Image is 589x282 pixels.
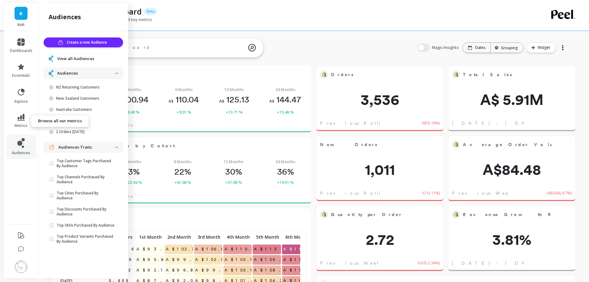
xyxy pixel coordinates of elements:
span: A$ [169,99,173,103]
p: 36% [277,166,294,177]
p: Dates [475,45,485,50]
span: 3 Months [123,86,141,93]
p: NZ Returning Customers [56,85,115,90]
span: 2.72 [316,232,443,247]
p: 3 Orders [DATE] [56,118,115,123]
span: +15.46 % [277,109,294,115]
p: Top Cities Purchased By Audience [57,191,115,201]
div: Grouping [496,45,518,51]
button: Create a new Audience [44,37,123,47]
span: A$92.13 [135,266,174,275]
span: Orders [331,72,353,78]
span: audiences [12,150,30,155]
span: Revenue Growth Rate [463,211,567,218]
div: Toggle SortBy [194,233,223,243]
span: -387 ( -10% ) [421,120,440,126]
span: Average Order Value* [463,140,552,149]
span: -121 ( -11% ) [421,190,440,196]
span: 3,536 [316,92,443,107]
span: A$ [219,99,224,103]
span: A$99.60 [164,255,202,264]
span: +19.51 % [277,179,294,185]
p: 2nd Month [164,233,193,241]
div: Toggle SortBy [164,233,194,243]
img: down caret icon [115,72,118,74]
div: Toggle SortBy [135,233,164,243]
p: New Zealand Customers [56,96,115,101]
img: navigation item icon [49,55,53,62]
span: A$118.76 [282,245,326,254]
span: 6th Month [283,235,309,240]
p: 110.04 [169,94,199,106]
p: 2 Orders [DATE] [56,129,115,134]
span: Previous Week [320,260,382,266]
span: +13.71 % [226,109,242,115]
p: 1st Month [135,233,164,241]
p: Top Channels Purchased By Audience [57,175,115,184]
span: Previous Week [452,190,514,196]
img: profile picture [15,261,27,273]
span: +61.08 % [174,179,191,185]
h2: audiences [49,13,81,21]
span: 1,011 [316,162,443,177]
span: Quantity per Order [331,210,420,219]
span: A$108.02 [253,266,291,275]
span: A$105.18 [223,266,263,275]
span: 2nd Month [166,235,191,240]
span: 6 Months [174,158,191,165]
p: 30% [225,166,242,177]
span: +9.01 % [177,109,191,115]
span: Revenue Growth Rate [463,210,552,219]
span: +37.98 % [225,179,242,185]
span: Previous Rolling 7-day [320,120,419,126]
span: View all Audiences [57,56,94,62]
span: [DATE] - [DATE] [452,120,544,126]
span: A$95.82 [135,255,173,264]
span: 3rd Month [195,235,220,240]
p: Beta [144,8,157,15]
span: A$110.97 [282,266,325,275]
span: 3 Months [124,158,141,165]
span: 12 Months [224,158,243,165]
span: A$112.28 [282,255,323,264]
span: 12 Months [224,86,244,93]
span: 24 Months [275,86,295,93]
img: magic search icon [248,39,256,56]
span: A$110.31 [223,245,264,254]
div: Toggle SortBy [282,233,311,243]
span: Previous Rolling 7-day [320,190,419,196]
span: metrics [15,123,28,128]
span: A$93.54 [135,245,173,254]
img: navigation item icon [49,144,55,150]
span: Magic Insights [432,45,460,51]
span: [DATE] - [DATE] [452,260,544,266]
span: Widget [538,45,552,51]
p: 144.47 [269,94,301,106]
span: A$84.48 [448,162,575,177]
span: A$102.70 [164,245,203,254]
span: 4th Month [224,235,250,240]
span: Average Order Value* [463,141,561,148]
span: 1st Month [136,235,162,240]
span: -A$0.60 ( -0.7% ) [546,190,572,196]
span: CLTV [67,213,288,221]
button: Widget [526,42,556,53]
p: 4th Month [223,233,252,241]
div: Toggle SortBy [223,233,252,243]
span: essentials [12,73,30,78]
p: Top Product Variants Purchased By Audience [57,234,115,244]
p: 5th Month [253,233,281,241]
span: A$ [269,99,274,103]
p: Koh [10,22,32,27]
p: Audiences [57,70,115,76]
span: New Orders [320,140,420,149]
p: Top Discounts Purchased By Audience [57,207,115,217]
span: Repurchase Rate by Cohort [67,141,288,150]
p: 22% [174,166,191,177]
span: +222.94 % [123,179,142,185]
span: Total Sales [463,72,512,78]
p: Audiences Traits [58,144,115,150]
span: A$105.10 [223,255,260,264]
span: New Orders [320,141,377,148]
span: Total Sales [463,70,552,79]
